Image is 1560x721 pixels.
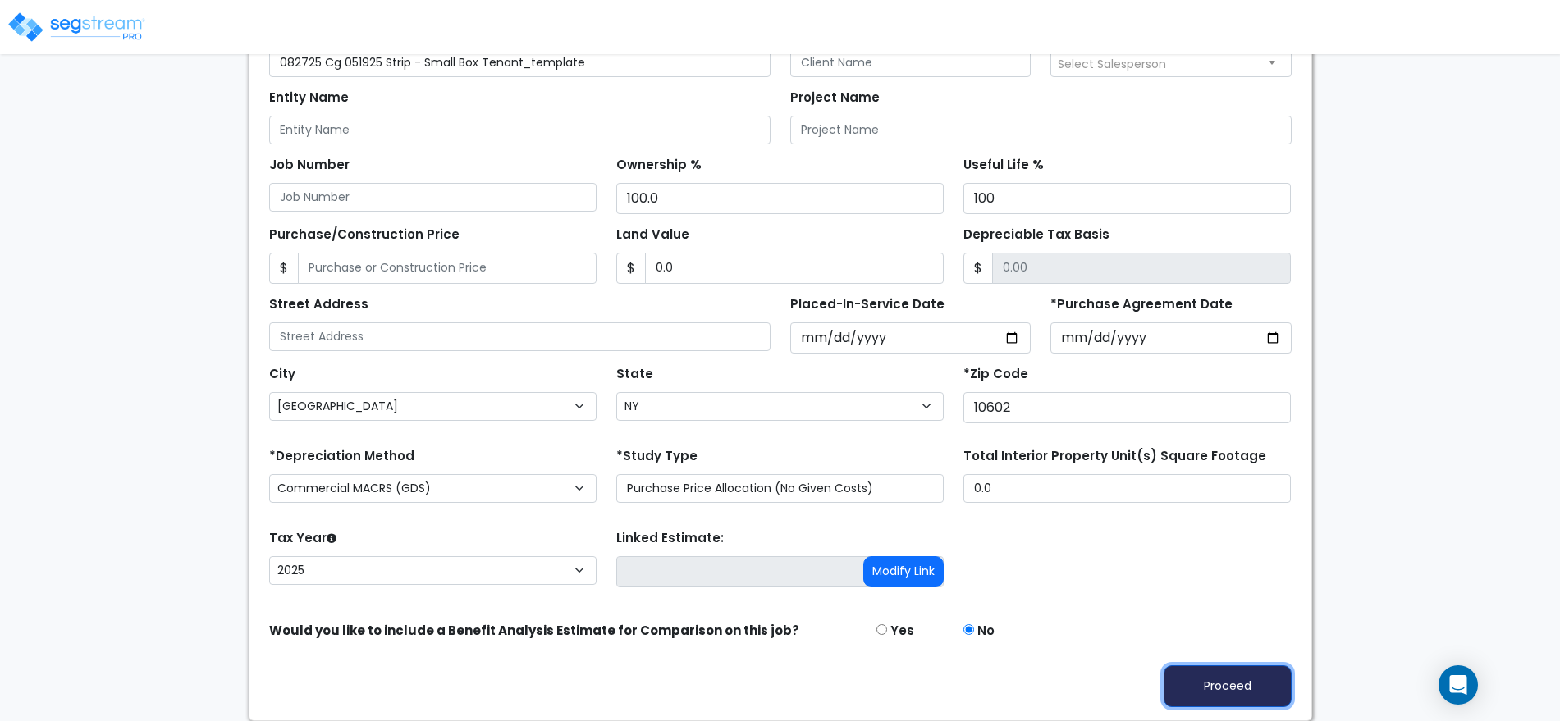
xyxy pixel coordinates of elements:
[1050,295,1233,314] label: *Purchase Agreement Date
[963,447,1266,466] label: Total Interior Property Unit(s) Square Footage
[963,365,1028,384] label: *Zip Code
[790,295,945,314] label: Placed-In-Service Date
[1164,665,1292,707] button: Proceed
[269,529,336,548] label: Tax Year
[963,474,1291,503] input: total square foot
[977,622,995,641] label: No
[790,48,1032,77] input: Client Name
[616,529,724,548] label: Linked Estimate:
[269,365,295,384] label: City
[963,226,1109,244] label: Depreciable Tax Basis
[890,622,914,641] label: Yes
[7,11,146,43] img: logo_pro_r.png
[616,183,944,214] input: Ownership %
[963,392,1291,423] input: Zip Code
[616,253,646,284] span: $
[790,89,880,107] label: Project Name
[616,156,702,175] label: Ownership %
[269,116,771,144] input: Entity Name
[616,365,653,384] label: State
[1058,56,1166,72] span: Select Salesperson
[269,447,414,466] label: *Depreciation Method
[616,447,698,466] label: *Study Type
[963,183,1291,214] input: Useful Life %
[269,89,349,107] label: Entity Name
[269,622,799,639] strong: Would you like to include a Benefit Analysis Estimate for Comparison on this job?
[269,226,460,244] label: Purchase/Construction Price
[269,322,771,351] input: Street Address
[963,253,993,284] span: $
[616,226,689,244] label: Land Value
[269,156,350,175] label: Job Number
[1050,322,1292,354] input: Purchase Date
[298,253,597,284] input: Purchase or Construction Price
[963,156,1044,175] label: Useful Life %
[863,556,944,587] button: Modify Link
[269,48,771,77] input: Property Name
[790,116,1292,144] input: Project Name
[269,295,368,314] label: Street Address
[269,183,597,212] input: Job Number
[645,253,944,284] input: Land Value
[992,253,1291,284] input: 0.00
[269,253,299,284] span: $
[1439,665,1478,705] div: Open Intercom Messenger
